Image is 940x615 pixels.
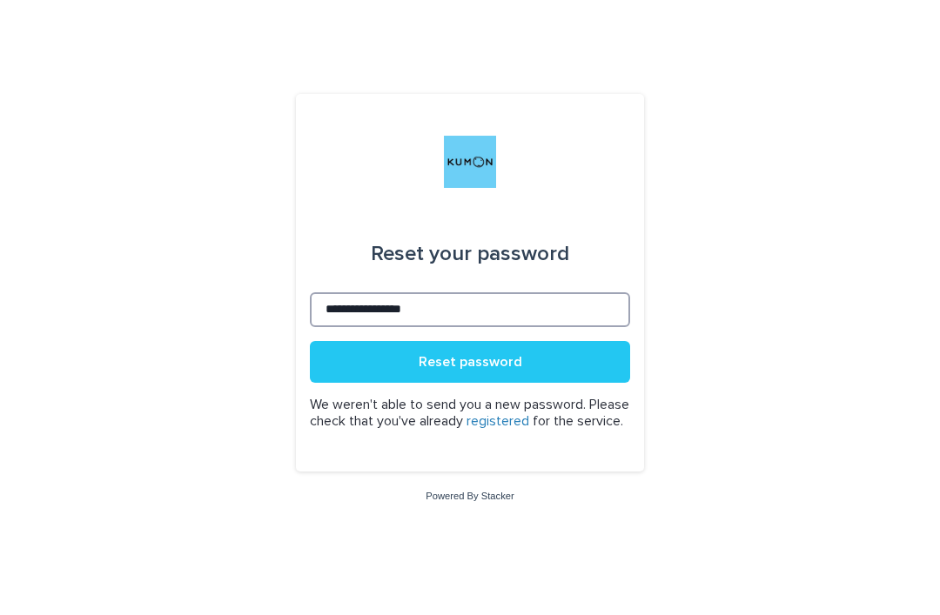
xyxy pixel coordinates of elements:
p: We weren't able to send you a new password. Please check that you've already for the service. [310,397,630,430]
a: Powered By Stacker [426,491,514,501]
a: registered [467,414,529,428]
div: Reset your password [371,230,569,278]
button: Reset password [310,341,630,383]
span: Reset password [419,355,522,369]
img: o6XkwfS7S2qhyeB9lxyF [444,136,496,188]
